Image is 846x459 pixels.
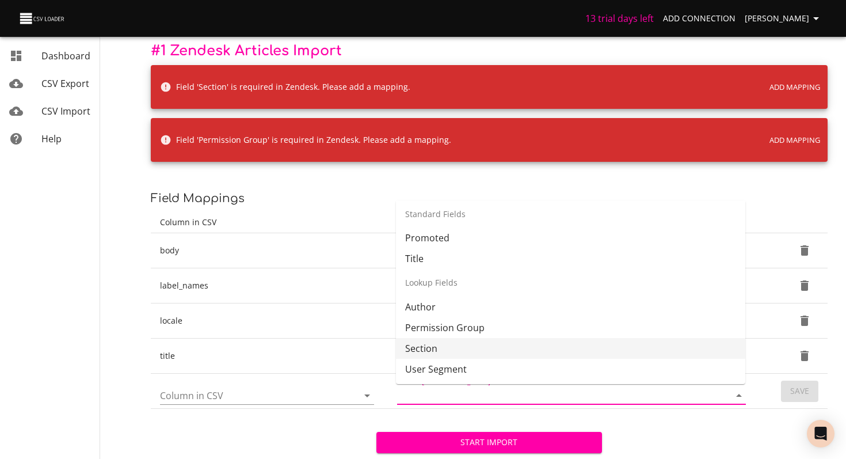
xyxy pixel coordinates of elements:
[388,339,760,374] td: Title
[769,81,820,94] span: Add Mapping
[791,272,818,299] button: Delete
[767,131,823,149] button: Add Mapping
[396,248,745,269] li: Title
[176,134,451,146] p: Field 'Permission Group' is required in Zendesk. Please add a mapping.
[791,307,818,335] button: Delete
[740,8,828,29] button: [PERSON_NAME]
[151,233,388,268] td: body
[396,317,745,338] li: Permission Group
[41,77,89,90] span: CSV Export
[767,78,823,96] button: Add Mapping
[151,268,388,304] td: label_names
[731,388,747,404] button: Close
[396,297,745,317] li: Author
[151,212,388,233] th: Column in CSV
[388,268,760,304] td: Label Names
[658,8,740,29] a: Add Connection
[376,432,602,453] button: Start Import
[388,233,760,268] td: Body
[396,269,745,297] div: Lookup Fields
[745,12,823,26] span: [PERSON_NAME]
[388,304,760,339] td: Locale
[176,81,410,93] p: Field 'Section' is required in Zendesk. Please add a mapping.
[151,339,388,374] td: title
[585,10,654,26] h6: 13 trial days left
[386,435,593,450] span: Start Import
[396,359,745,380] li: User Segment
[791,237,818,264] button: Delete
[151,304,388,339] td: locale
[41,50,90,62] span: Dashboard
[807,420,834,447] div: Open Intercom Messenger
[769,134,820,147] span: Add Mapping
[396,227,745,248] li: Promoted
[359,388,375,404] button: Open
[388,212,760,233] th: Field in [GEOGRAPHIC_DATA]
[396,200,745,228] div: Standard Fields
[663,12,736,26] span: Add Connection
[396,338,745,359] li: Section
[791,342,818,370] button: Delete
[151,192,245,205] span: Field Mappings
[41,132,62,145] span: Help
[151,43,342,59] span: # 1 Zendesk Articles Import
[18,10,67,26] img: CSV Loader
[41,105,90,117] span: CSV Import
